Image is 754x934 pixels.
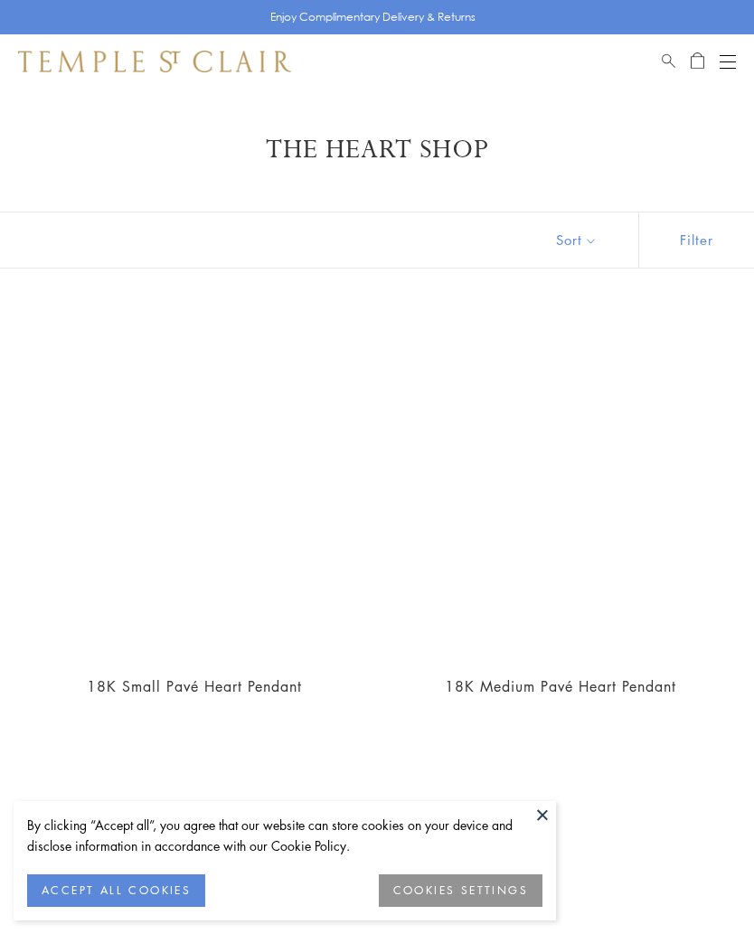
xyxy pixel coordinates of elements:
h1: The Heart Shop [45,134,709,166]
button: ACCEPT ALL COOKIES [27,874,205,907]
a: 18K Medium Pavé Heart Pendant [445,676,676,696]
a: P55141-PVHRT10 [22,314,366,658]
button: COOKIES SETTINGS [379,874,542,907]
button: Show filters [638,212,754,268]
img: Temple St. Clair [18,51,291,72]
div: By clicking “Accept all”, you agree that our website can store cookies on your device and disclos... [27,815,542,856]
a: Search [662,51,675,72]
button: Open navigation [720,51,736,72]
a: P55141-PVHRT10 [388,314,732,658]
a: 18K Small Pavé Heart Pendant [87,676,302,696]
p: Enjoy Complimentary Delivery & Returns [270,8,476,26]
button: Show sort by [515,212,638,268]
iframe: Gorgias live chat messenger [664,849,736,916]
a: Open Shopping Bag [691,51,704,72]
